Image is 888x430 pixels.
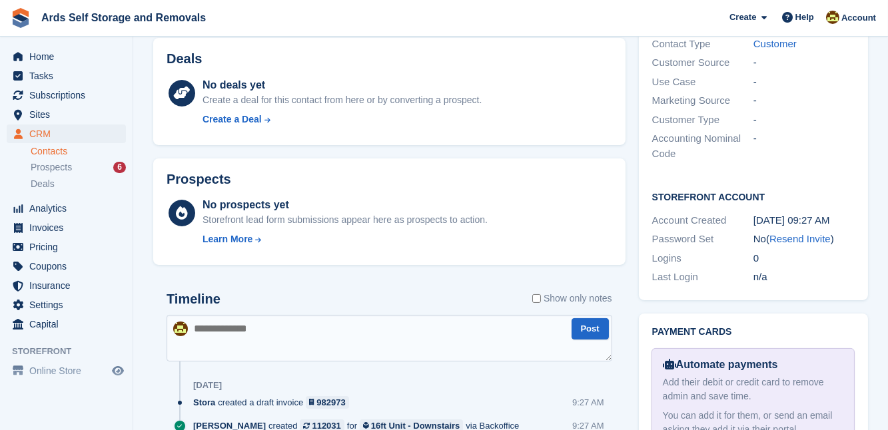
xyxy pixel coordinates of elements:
[29,315,109,333] span: Capital
[572,318,609,340] button: Post
[29,361,109,380] span: Online Store
[29,257,109,276] span: Coupons
[729,11,756,24] span: Create
[826,11,839,24] img: Mark McFerran
[36,7,211,29] a: Ards Self Storage and Removals
[652,131,753,161] div: Accounting Nominal Code
[7,86,126,105] a: menu
[769,233,831,244] a: Resend Invite
[31,145,126,158] a: Contacts
[753,270,855,285] div: n/a
[203,232,252,246] div: Learn More
[753,251,855,266] div: 0
[766,233,834,244] span: ( )
[173,322,188,336] img: Mark McFerran
[29,218,109,237] span: Invoices
[663,375,843,403] div: Add their debit or credit card to remove admin and save time.
[31,178,55,190] span: Deals
[652,251,753,266] div: Logins
[841,11,876,25] span: Account
[753,75,855,90] div: -
[7,218,126,237] a: menu
[29,67,109,85] span: Tasks
[29,238,109,256] span: Pricing
[652,270,753,285] div: Last Login
[203,232,488,246] a: Learn More
[7,361,126,380] a: menu
[7,296,126,314] a: menu
[29,276,109,295] span: Insurance
[29,47,109,66] span: Home
[29,105,109,124] span: Sites
[193,380,222,391] div: [DATE]
[532,292,541,306] input: Show only notes
[753,232,855,247] div: No
[29,199,109,218] span: Analytics
[12,345,133,358] span: Storefront
[193,396,215,409] span: Stora
[7,67,126,85] a: menu
[203,197,488,213] div: No prospects yet
[29,296,109,314] span: Settings
[113,162,126,173] div: 6
[652,112,753,128] div: Customer Type
[167,172,231,187] h2: Prospects
[753,93,855,108] div: -
[572,396,604,409] div: 9:27 AM
[167,51,202,67] h2: Deals
[652,55,753,71] div: Customer Source
[7,199,126,218] a: menu
[31,160,126,174] a: Prospects 6
[7,238,126,256] a: menu
[7,276,126,295] a: menu
[795,11,814,24] span: Help
[11,8,31,28] img: stora-icon-8386f47178a22dfd0bd8f6a31ec36ba5ce8667c1dd55bd0f319d3a0aa187defe.svg
[203,112,482,126] a: Create a Deal
[753,213,855,228] div: [DATE] 09:27 AM
[31,161,72,174] span: Prospects
[652,327,855,337] h2: Payment cards
[29,86,109,105] span: Subscriptions
[753,38,797,49] a: Customer
[652,75,753,90] div: Use Case
[203,213,488,227] div: Storefront lead form submissions appear here as prospects to action.
[753,131,855,161] div: -
[532,292,612,306] label: Show only notes
[110,363,126,379] a: Preview store
[753,112,855,128] div: -
[652,213,753,228] div: Account Created
[7,257,126,276] a: menu
[316,396,345,409] div: 982973
[663,357,843,373] div: Automate payments
[652,37,753,52] div: Contact Type
[652,190,855,203] h2: Storefront Account
[31,177,126,191] a: Deals
[203,112,262,126] div: Create a Deal
[203,77,482,93] div: No deals yet
[167,292,221,307] h2: Timeline
[753,55,855,71] div: -
[203,93,482,107] div: Create a deal for this contact from here or by converting a prospect.
[7,47,126,66] a: menu
[29,124,109,143] span: CRM
[7,124,126,143] a: menu
[652,232,753,247] div: Password Set
[193,396,356,409] div: created a draft invoice
[7,105,126,124] a: menu
[652,93,753,108] div: Marketing Source
[306,396,349,409] a: 982973
[7,315,126,333] a: menu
